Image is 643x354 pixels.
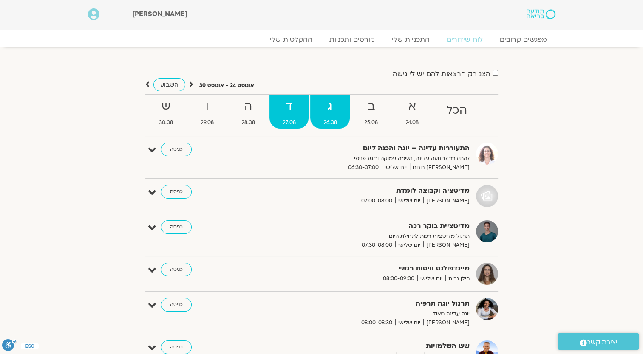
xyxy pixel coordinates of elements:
[153,78,185,91] a: השבוע
[383,35,438,44] a: התכניות שלי
[395,197,423,205] span: יום שלישי
[423,318,470,327] span: [PERSON_NAME]
[228,95,268,129] a: ה28.08
[380,274,417,283] span: 08:00-09:00
[161,263,192,276] a: כניסה
[146,97,186,116] strong: ש
[161,143,192,156] a: כניסה
[345,163,382,172] span: 06:30-07:00
[187,97,227,116] strong: ו
[161,220,192,234] a: כניסה
[228,118,268,127] span: 28.08
[261,263,470,274] strong: מיינדפולנס וויסות רגשי
[433,101,480,120] strong: הכל
[423,241,470,250] span: [PERSON_NAME]
[438,35,491,44] a: לוח שידורים
[261,143,470,154] strong: התעוררות עדינה – יוגה והכנה ליום
[132,9,187,19] span: [PERSON_NAME]
[310,118,350,127] span: 26.08
[393,97,432,116] strong: א
[228,97,268,116] strong: ה
[351,118,391,127] span: 25.08
[382,163,410,172] span: יום שלישי
[351,97,391,116] strong: ב
[161,185,192,199] a: כניסה
[261,340,470,352] strong: שש השלמויות
[321,35,383,44] a: קורסים ותכניות
[393,70,490,78] label: הצג רק הרצאות להם יש לי גישה
[261,309,470,318] p: יוגה עדינה מאוד
[146,95,186,129] a: ש30.08
[88,35,555,44] nav: Menu
[351,95,391,129] a: ב25.08
[261,35,321,44] a: ההקלטות שלי
[433,95,480,129] a: הכל
[359,241,395,250] span: 07:30-08:00
[261,220,470,232] strong: מדיטציית בוקר רכה
[310,95,350,129] a: ג26.08
[358,197,395,205] span: 07:00-08:00
[491,35,555,44] a: מפגשים קרובים
[160,81,178,89] span: השבוע
[161,340,192,354] a: כניסה
[261,232,470,241] p: תרגול מדיטציות רכות לתחילת היום
[261,154,470,163] p: להתעורר לתנועה עדינה, נשימה עמוקה ורוגע פנימי
[146,118,186,127] span: 30.08
[187,95,227,129] a: ו29.08
[423,197,470,205] span: [PERSON_NAME]
[395,241,423,250] span: יום שלישי
[410,163,470,172] span: [PERSON_NAME] רוחם
[587,337,618,348] span: יצירת קשר
[161,298,192,312] a: כניסה
[269,118,309,127] span: 27.08
[393,118,432,127] span: 24.08
[261,298,470,309] strong: תרגול יוגה תרפיה
[445,274,470,283] span: הילן נבות
[199,81,254,90] p: אוגוסט 24 - אוגוסט 30
[393,95,432,129] a: א24.08
[261,185,470,197] strong: מדיטציה וקבוצה לומדת
[310,97,350,116] strong: ג
[358,318,395,327] span: 08:00-08:30
[269,95,309,129] a: ד27.08
[417,274,445,283] span: יום שלישי
[395,318,423,327] span: יום שלישי
[269,97,309,116] strong: ד
[558,333,639,350] a: יצירת קשר
[187,118,227,127] span: 29.08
